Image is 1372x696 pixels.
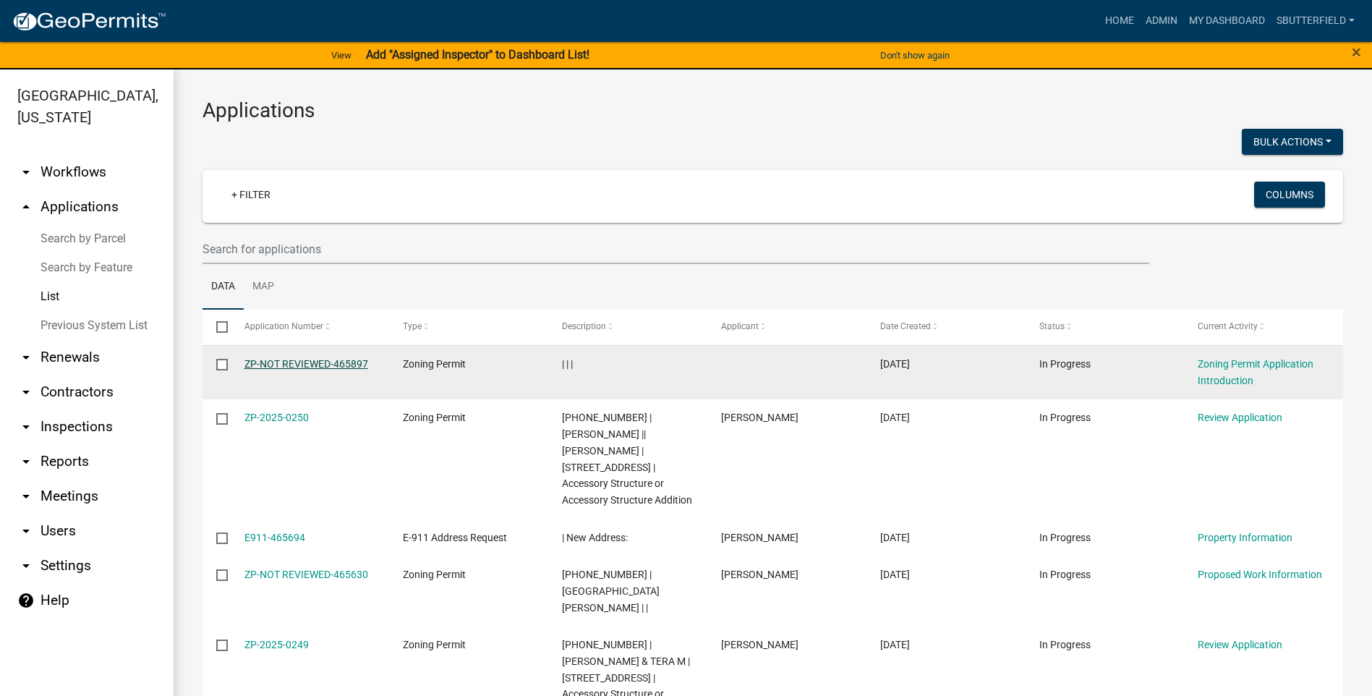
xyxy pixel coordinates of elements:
datatable-header-cell: Applicant [707,310,866,344]
datatable-header-cell: Status [1025,310,1184,344]
a: ZP-2025-0250 [244,412,309,423]
span: 08/18/2025 [880,532,910,543]
a: View [325,43,357,67]
datatable-header-cell: Select [203,310,230,344]
datatable-header-cell: Application Number [230,310,389,344]
a: My Dashboard [1183,7,1271,35]
i: help [17,592,35,609]
span: Thomas Lukken [721,412,798,423]
span: Zoning Permit [403,358,466,370]
span: Andrew Xiong [721,532,798,543]
span: In Progress [1039,639,1091,650]
a: ZP-NOT REVIEWED-465897 [244,358,368,370]
span: 84-020-1464 | JUREK, HANNAH || LUKKEN, THOMAS | 883 WILDWOOD DR | Accessory Structure or Accessor... [562,412,692,506]
i: arrow_drop_down [17,453,35,470]
strong: Add "Assigned Inspector" to Dashboard List! [366,48,589,61]
span: 39-010-0944 | XIONG, ANDREW | | [562,569,660,614]
a: Review Application [1198,412,1282,423]
i: arrow_drop_down [17,164,35,181]
span: | New Address: [562,532,628,543]
span: 08/18/2025 [880,569,910,580]
i: arrow_drop_down [17,383,35,401]
span: Tera Marie Krueger [721,639,798,650]
a: Sbutterfield [1271,7,1360,35]
button: Columns [1254,182,1325,208]
span: | | | [562,358,573,370]
a: + Filter [220,182,282,208]
a: Property Information [1198,532,1292,543]
span: × [1352,42,1361,62]
a: Home [1099,7,1140,35]
i: arrow_drop_down [17,488,35,505]
span: Type [403,321,422,331]
a: Admin [1140,7,1183,35]
span: Andrew Xiong [721,569,798,580]
a: Proposed Work Information [1198,569,1322,580]
a: Data [203,264,244,310]
a: ZP-2025-0249 [244,639,309,650]
datatable-header-cell: Current Activity [1184,310,1343,344]
i: arrow_drop_down [17,418,35,436]
input: Search for applications [203,234,1149,264]
a: Map [244,264,283,310]
span: 08/19/2025 [880,358,910,370]
a: ZP-NOT REVIEWED-465630 [244,569,368,580]
i: arrow_drop_down [17,557,35,574]
span: E-911 Address Request [403,532,507,543]
span: Date Created [880,321,931,331]
span: Current Activity [1198,321,1258,331]
datatable-header-cell: Type [389,310,548,344]
span: 08/19/2025 [880,412,910,423]
button: Don't show again [874,43,955,67]
button: Bulk Actions [1242,129,1343,155]
span: In Progress [1039,412,1091,423]
i: arrow_drop_down [17,349,35,366]
span: 08/18/2025 [880,639,910,650]
span: Application Number [244,321,323,331]
i: arrow_drop_up [17,198,35,216]
span: Description [562,321,606,331]
h3: Applications [203,98,1343,123]
span: In Progress [1039,358,1091,370]
span: Applicant [721,321,759,331]
a: E911-465694 [244,532,305,543]
span: In Progress [1039,569,1091,580]
span: In Progress [1039,532,1091,543]
a: Zoning Permit Application Introduction [1198,358,1313,386]
span: Zoning Permit [403,412,466,423]
a: Review Application [1198,639,1282,650]
datatable-header-cell: Date Created [866,310,1026,344]
datatable-header-cell: Description [548,310,707,344]
i: arrow_drop_down [17,522,35,540]
span: Status [1039,321,1065,331]
span: Zoning Permit [403,569,466,580]
button: Close [1352,43,1361,61]
span: Zoning Permit [403,639,466,650]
